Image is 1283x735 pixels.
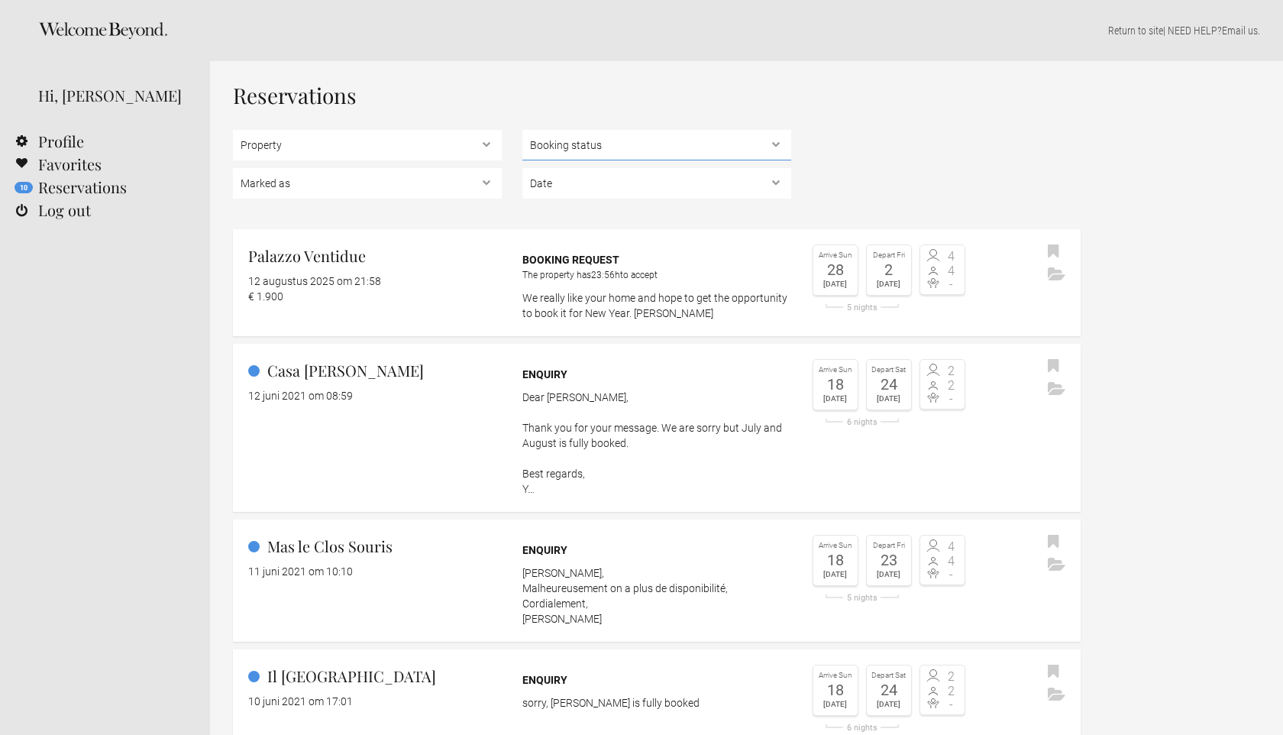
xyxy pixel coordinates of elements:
[522,672,791,688] div: Enquiry
[248,565,353,578] flynt-date-display: 11 juni 2021 om 10:10
[1044,264,1069,287] button: Archive
[248,244,502,267] h2: Palazzo Ventidue
[813,303,912,312] div: 5 nights
[233,130,502,160] select: , , , , , , , , ,
[871,669,907,682] div: Depart Sat
[942,555,961,568] span: 4
[871,377,907,392] div: 24
[871,682,907,698] div: 24
[817,262,854,277] div: 28
[1044,554,1069,577] button: Archive
[233,23,1260,38] p: | NEED HELP? .
[871,262,907,277] div: 2
[942,541,961,553] span: 4
[817,539,854,552] div: Arrive Sun
[522,267,791,283] div: The property has to accept
[1044,684,1069,707] button: Archive
[942,685,961,698] span: 2
[813,724,912,732] div: 6 nights
[248,535,502,558] h2: Mas le Clos Souris
[248,695,353,707] flynt-date-display: 10 juni 2021 om 17:01
[1044,378,1069,401] button: Archive
[38,84,187,107] div: Hi, [PERSON_NAME]
[248,290,283,303] flynt-currency: € 1.900
[233,168,502,199] select: , , ,
[871,392,907,406] div: [DATE]
[817,698,854,711] div: [DATE]
[522,390,791,497] p: Dear [PERSON_NAME], Thank you for your message. We are sorry but July and August is fully booked....
[522,565,791,627] p: [PERSON_NAME], Malheureusement on a plus de disponibilité, Cordialement, [PERSON_NAME]
[942,671,961,683] span: 2
[871,539,907,552] div: Depart Fri
[522,252,791,267] div: Booking request
[942,365,961,377] span: 2
[817,249,854,262] div: Arrive Sun
[813,418,912,426] div: 6 nights
[942,393,961,405] span: -
[817,392,854,406] div: [DATE]
[871,552,907,568] div: 23
[248,275,381,287] flynt-date-display: 12 augustus 2025 om 21:58
[817,377,854,392] div: 18
[591,270,620,280] flynt-countdown: 23:56h
[1108,24,1163,37] a: Return to site
[233,84,1081,107] h1: Reservations
[1044,241,1063,264] button: Bookmark
[817,568,854,581] div: [DATE]
[15,182,33,193] flynt-notification-badge: 10
[871,277,907,291] div: [DATE]
[871,364,907,377] div: Depart Sat
[817,552,854,568] div: 18
[942,278,961,290] span: -
[522,130,791,160] select: , ,
[817,277,854,291] div: [DATE]
[871,249,907,262] div: Depart Fri
[942,251,961,263] span: 4
[871,568,907,581] div: [DATE]
[942,698,961,711] span: -
[522,367,791,382] div: Enquiry
[248,390,353,402] flynt-date-display: 12 juni 2021 om 08:59
[1044,531,1063,554] button: Bookmark
[1044,355,1063,378] button: Bookmark
[942,265,961,277] span: 4
[522,168,791,199] select: ,
[1222,24,1258,37] a: Email us
[248,665,502,688] h2: Il [GEOGRAPHIC_DATA]
[817,682,854,698] div: 18
[248,359,502,382] h2: Casa [PERSON_NAME]
[233,229,1081,336] a: Palazzo Ventidue 12 augustus 2025 om 21:58 € 1.900 Booking request The property has23:56hto accep...
[233,344,1081,512] a: Casa [PERSON_NAME] 12 juni 2021 om 08:59 Enquiry Dear [PERSON_NAME], Thank you for your message. ...
[233,520,1081,642] a: Mas le Clos Souris 11 juni 2021 om 10:10 Enquiry [PERSON_NAME],Malheureusement on a plus de dispo...
[871,698,907,711] div: [DATE]
[942,568,961,581] span: -
[813,594,912,602] div: 5 nights
[817,364,854,377] div: Arrive Sun
[1044,661,1063,684] button: Bookmark
[942,380,961,392] span: 2
[522,542,791,558] div: Enquiry
[817,669,854,682] div: Arrive Sun
[522,695,791,711] p: sorry, [PERSON_NAME] is fully booked
[522,290,791,321] p: We really like your home and hope to get the opportunity to book it for New Year. [PERSON_NAME]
